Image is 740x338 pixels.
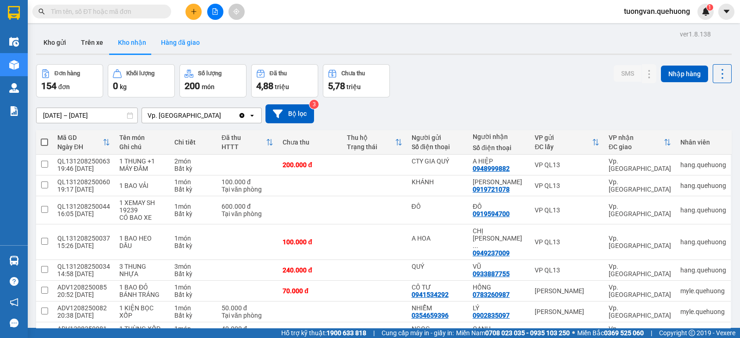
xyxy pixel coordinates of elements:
[473,178,525,186] div: GIA BẢO
[412,134,463,141] div: Người gửi
[680,139,726,146] div: Nhân viên
[222,203,273,210] div: 600.000 đ
[174,270,212,278] div: Bất kỳ
[174,291,212,298] div: Bất kỳ
[251,64,318,97] button: Đã thu4,88 triệu
[473,144,525,151] div: Số điện thoại
[604,130,676,155] th: Toggle SortBy
[174,242,212,249] div: Bất kỳ
[609,178,671,193] div: Vp. [GEOGRAPHIC_DATA]
[119,263,165,278] div: 3 THUNG NHỰA
[265,104,314,123] button: Bộ lọc
[412,235,463,242] div: A HOA
[8,6,20,20] img: logo-vxr
[617,6,697,17] span: tuongvan.quehuong
[680,266,726,274] div: hang.quehuong
[456,328,570,338] span: Miền Nam
[119,304,165,319] div: 1 KIỆN BỌC XỐP
[614,65,641,82] button: SMS
[119,284,165,298] div: 1 BAO ĐỎ BÁNH TRÁNG
[412,178,463,186] div: KHÁNH
[222,312,273,319] div: Tại văn phòng
[373,328,375,338] span: |
[108,64,175,97] button: Khối lượng0kg
[10,277,18,286] span: question-circle
[9,83,19,93] img: warehouse-icon
[119,199,165,214] div: 1 XEMAY SH 19239
[222,178,273,186] div: 100.000 đ
[661,66,708,82] button: Nhập hàng
[179,64,247,97] button: Số lượng200món
[473,210,510,217] div: 0919594700
[222,325,273,332] div: 40.000 đ
[217,130,278,155] th: Toggle SortBy
[270,70,287,77] div: Đã thu
[283,287,338,295] div: 70.000 đ
[535,238,599,246] div: VP QL13
[680,182,726,189] div: hang.quehuong
[57,242,110,249] div: 15:26 [DATE]
[473,304,525,312] div: LÝ
[473,312,510,319] div: 0902835097
[51,6,160,17] input: Tìm tên, số ĐT hoặc mã đơn
[473,284,525,291] div: HỒNG
[119,143,165,151] div: Ghi chú
[341,70,365,77] div: Chưa thu
[577,328,644,338] span: Miền Bắc
[473,249,510,257] div: 0949237009
[57,284,110,291] div: ADV1208250085
[609,235,671,249] div: Vp. [GEOGRAPHIC_DATA]
[212,8,218,15] span: file-add
[283,161,338,169] div: 200.000 đ
[680,238,726,246] div: hang.quehuong
[222,111,223,120] input: Selected Vp. Phan Rang.
[535,266,599,274] div: VP QL13
[10,319,18,327] span: message
[53,130,115,155] th: Toggle SortBy
[174,263,212,270] div: 3 món
[57,304,110,312] div: ADV1208250082
[119,235,165,249] div: 1 BAO HEO DẦU
[111,31,154,54] button: Kho nhận
[119,182,165,189] div: 1 BAO VẢI
[473,186,510,193] div: 0919721078
[412,291,449,298] div: 0941534292
[57,312,110,319] div: 20:38 [DATE]
[473,325,525,332] div: OANH
[342,130,407,155] th: Toggle SortBy
[535,308,599,315] div: [PERSON_NAME]
[473,242,478,249] span: ...
[174,203,212,210] div: 1 món
[708,4,711,11] span: 1
[473,291,510,298] div: 0783260987
[702,7,710,16] img: icon-new-feature
[74,31,111,54] button: Trên xe
[57,235,110,242] div: QL131208250037
[473,203,525,210] div: ĐÔ
[535,161,599,169] div: VP QL13
[680,308,726,315] div: myle.quehuong
[185,80,200,91] span: 200
[174,325,212,332] div: 1 món
[485,329,570,337] strong: 0708 023 035 - 0935 103 250
[9,37,19,47] img: warehouse-icon
[707,4,713,11] sup: 1
[222,210,273,217] div: Tại văn phòng
[55,70,80,77] div: Đơn hàng
[283,238,338,246] div: 100.000 đ
[37,108,137,123] input: Select a date range.
[174,235,212,242] div: 1 món
[9,256,19,266] img: warehouse-icon
[174,312,212,319] div: Bất kỳ
[222,304,273,312] div: 50.000 đ
[347,134,395,141] div: Thu hộ
[680,161,726,169] div: hang.quehuong
[328,80,345,91] span: 5,78
[248,112,256,119] svg: open
[119,214,165,221] div: CÓ BAO XE
[473,165,510,172] div: 0948999882
[57,210,110,217] div: 16:05 [DATE]
[535,206,599,214] div: VP QL13
[198,70,222,77] div: Số lượng
[57,186,110,193] div: 19:17 [DATE]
